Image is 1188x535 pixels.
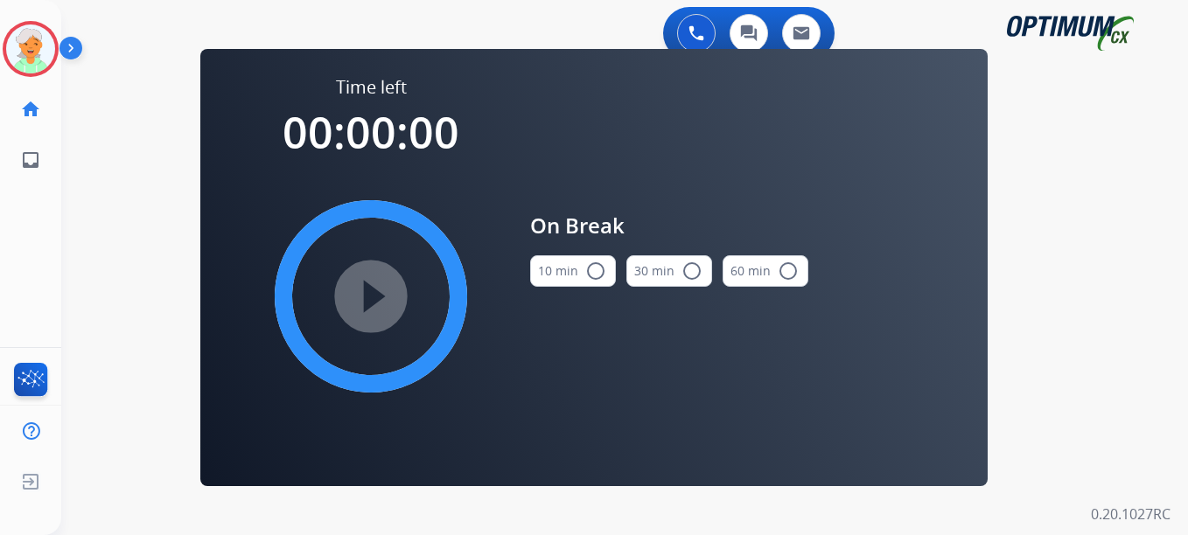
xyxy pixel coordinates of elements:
[530,255,616,287] button: 10 min
[6,24,55,73] img: avatar
[626,255,712,287] button: 30 min
[1091,504,1171,525] p: 0.20.1027RC
[778,261,799,281] mat-icon: radio_button_unchecked
[530,210,808,241] span: On Break
[585,261,606,281] mat-icon: radio_button_unchecked
[283,102,459,162] span: 00:00:00
[20,99,41,120] mat-icon: home
[723,255,808,287] button: 60 min
[336,75,407,100] span: Time left
[681,261,702,281] mat-icon: radio_button_unchecked
[20,149,41,170] mat-icon: inbox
